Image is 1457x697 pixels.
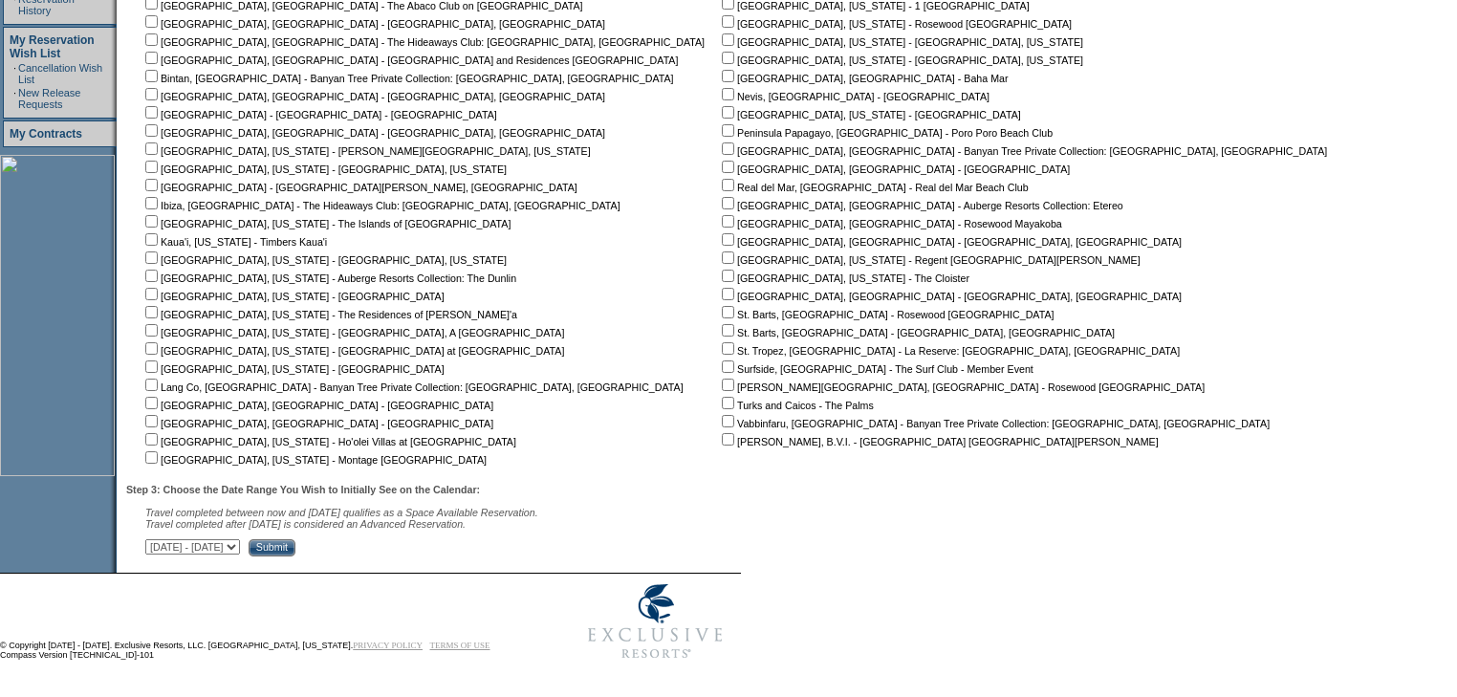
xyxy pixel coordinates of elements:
[718,400,874,411] nobr: Turks and Caicos - The Palms
[718,272,969,284] nobr: [GEOGRAPHIC_DATA], [US_STATE] - The Cloister
[249,539,295,556] input: Submit
[718,236,1182,248] nobr: [GEOGRAPHIC_DATA], [GEOGRAPHIC_DATA] - [GEOGRAPHIC_DATA], [GEOGRAPHIC_DATA]
[141,327,564,338] nobr: [GEOGRAPHIC_DATA], [US_STATE] - [GEOGRAPHIC_DATA], A [GEOGRAPHIC_DATA]
[141,218,511,229] nobr: [GEOGRAPHIC_DATA], [US_STATE] - The Islands of [GEOGRAPHIC_DATA]
[141,18,605,30] nobr: [GEOGRAPHIC_DATA], [GEOGRAPHIC_DATA] - [GEOGRAPHIC_DATA], [GEOGRAPHIC_DATA]
[718,36,1083,48] nobr: [GEOGRAPHIC_DATA], [US_STATE] - [GEOGRAPHIC_DATA], [US_STATE]
[145,507,538,518] span: Travel completed between now and [DATE] qualifies as a Space Available Reservation.
[718,109,1021,120] nobr: [GEOGRAPHIC_DATA], [US_STATE] - [GEOGRAPHIC_DATA]
[718,381,1205,393] nobr: [PERSON_NAME][GEOGRAPHIC_DATA], [GEOGRAPHIC_DATA] - Rosewood [GEOGRAPHIC_DATA]
[145,518,466,530] nobr: Travel completed after [DATE] is considered an Advanced Reservation.
[570,574,741,669] img: Exclusive Resorts
[126,484,480,495] b: Step 3: Choose the Date Range You Wish to Initially See on the Calendar:
[141,254,507,266] nobr: [GEOGRAPHIC_DATA], [US_STATE] - [GEOGRAPHIC_DATA], [US_STATE]
[141,109,497,120] nobr: [GEOGRAPHIC_DATA] - [GEOGRAPHIC_DATA] - [GEOGRAPHIC_DATA]
[718,163,1070,175] nobr: [GEOGRAPHIC_DATA], [GEOGRAPHIC_DATA] - [GEOGRAPHIC_DATA]
[718,145,1327,157] nobr: [GEOGRAPHIC_DATA], [GEOGRAPHIC_DATA] - Banyan Tree Private Collection: [GEOGRAPHIC_DATA], [GEOGRA...
[718,18,1072,30] nobr: [GEOGRAPHIC_DATA], [US_STATE] - Rosewood [GEOGRAPHIC_DATA]
[141,73,674,84] nobr: Bintan, [GEOGRAPHIC_DATA] - Banyan Tree Private Collection: [GEOGRAPHIC_DATA], [GEOGRAPHIC_DATA]
[718,91,989,102] nobr: Nevis, [GEOGRAPHIC_DATA] - [GEOGRAPHIC_DATA]
[18,62,102,85] a: Cancellation Wish List
[718,436,1159,447] nobr: [PERSON_NAME], B.V.I. - [GEOGRAPHIC_DATA] [GEOGRAPHIC_DATA][PERSON_NAME]
[141,127,605,139] nobr: [GEOGRAPHIC_DATA], [GEOGRAPHIC_DATA] - [GEOGRAPHIC_DATA], [GEOGRAPHIC_DATA]
[13,87,16,110] td: ·
[718,327,1115,338] nobr: St. Barts, [GEOGRAPHIC_DATA] - [GEOGRAPHIC_DATA], [GEOGRAPHIC_DATA]
[141,291,445,302] nobr: [GEOGRAPHIC_DATA], [US_STATE] - [GEOGRAPHIC_DATA]
[141,236,327,248] nobr: Kaua'i, [US_STATE] - Timbers Kaua'i
[141,145,591,157] nobr: [GEOGRAPHIC_DATA], [US_STATE] - [PERSON_NAME][GEOGRAPHIC_DATA], [US_STATE]
[718,345,1180,357] nobr: St. Tropez, [GEOGRAPHIC_DATA] - La Reserve: [GEOGRAPHIC_DATA], [GEOGRAPHIC_DATA]
[10,33,95,60] a: My Reservation Wish List
[718,309,1054,320] nobr: St. Barts, [GEOGRAPHIC_DATA] - Rosewood [GEOGRAPHIC_DATA]
[141,36,705,48] nobr: [GEOGRAPHIC_DATA], [GEOGRAPHIC_DATA] - The Hideaways Club: [GEOGRAPHIC_DATA], [GEOGRAPHIC_DATA]
[18,87,80,110] a: New Release Requests
[141,454,487,466] nobr: [GEOGRAPHIC_DATA], [US_STATE] - Montage [GEOGRAPHIC_DATA]
[718,291,1182,302] nobr: [GEOGRAPHIC_DATA], [GEOGRAPHIC_DATA] - [GEOGRAPHIC_DATA], [GEOGRAPHIC_DATA]
[430,641,490,650] a: TERMS OF USE
[10,127,82,141] a: My Contracts
[718,418,1270,429] nobr: Vabbinfaru, [GEOGRAPHIC_DATA] - Banyan Tree Private Collection: [GEOGRAPHIC_DATA], [GEOGRAPHIC_DATA]
[353,641,423,650] a: PRIVACY POLICY
[141,418,493,429] nobr: [GEOGRAPHIC_DATA], [GEOGRAPHIC_DATA] - [GEOGRAPHIC_DATA]
[141,381,684,393] nobr: Lang Co, [GEOGRAPHIC_DATA] - Banyan Tree Private Collection: [GEOGRAPHIC_DATA], [GEOGRAPHIC_DATA]
[718,127,1053,139] nobr: Peninsula Papagayo, [GEOGRAPHIC_DATA] - Poro Poro Beach Club
[141,272,516,284] nobr: [GEOGRAPHIC_DATA], [US_STATE] - Auberge Resorts Collection: The Dunlin
[718,73,1008,84] nobr: [GEOGRAPHIC_DATA], [GEOGRAPHIC_DATA] - Baha Mar
[141,91,605,102] nobr: [GEOGRAPHIC_DATA], [GEOGRAPHIC_DATA] - [GEOGRAPHIC_DATA], [GEOGRAPHIC_DATA]
[718,218,1062,229] nobr: [GEOGRAPHIC_DATA], [GEOGRAPHIC_DATA] - Rosewood Mayakoba
[141,345,564,357] nobr: [GEOGRAPHIC_DATA], [US_STATE] - [GEOGRAPHIC_DATA] at [GEOGRAPHIC_DATA]
[141,200,620,211] nobr: Ibiza, [GEOGRAPHIC_DATA] - The Hideaways Club: [GEOGRAPHIC_DATA], [GEOGRAPHIC_DATA]
[718,363,1033,375] nobr: Surfside, [GEOGRAPHIC_DATA] - The Surf Club - Member Event
[718,182,1029,193] nobr: Real del Mar, [GEOGRAPHIC_DATA] - Real del Mar Beach Club
[141,309,517,320] nobr: [GEOGRAPHIC_DATA], [US_STATE] - The Residences of [PERSON_NAME]'a
[141,182,577,193] nobr: [GEOGRAPHIC_DATA] - [GEOGRAPHIC_DATA][PERSON_NAME], [GEOGRAPHIC_DATA]
[718,200,1123,211] nobr: [GEOGRAPHIC_DATA], [GEOGRAPHIC_DATA] - Auberge Resorts Collection: Etereo
[141,363,445,375] nobr: [GEOGRAPHIC_DATA], [US_STATE] - [GEOGRAPHIC_DATA]
[141,400,493,411] nobr: [GEOGRAPHIC_DATA], [GEOGRAPHIC_DATA] - [GEOGRAPHIC_DATA]
[718,54,1083,66] nobr: [GEOGRAPHIC_DATA], [US_STATE] - [GEOGRAPHIC_DATA], [US_STATE]
[141,163,507,175] nobr: [GEOGRAPHIC_DATA], [US_STATE] - [GEOGRAPHIC_DATA], [US_STATE]
[13,62,16,85] td: ·
[141,54,678,66] nobr: [GEOGRAPHIC_DATA], [GEOGRAPHIC_DATA] - [GEOGRAPHIC_DATA] and Residences [GEOGRAPHIC_DATA]
[718,254,1141,266] nobr: [GEOGRAPHIC_DATA], [US_STATE] - Regent [GEOGRAPHIC_DATA][PERSON_NAME]
[141,436,516,447] nobr: [GEOGRAPHIC_DATA], [US_STATE] - Ho'olei Villas at [GEOGRAPHIC_DATA]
